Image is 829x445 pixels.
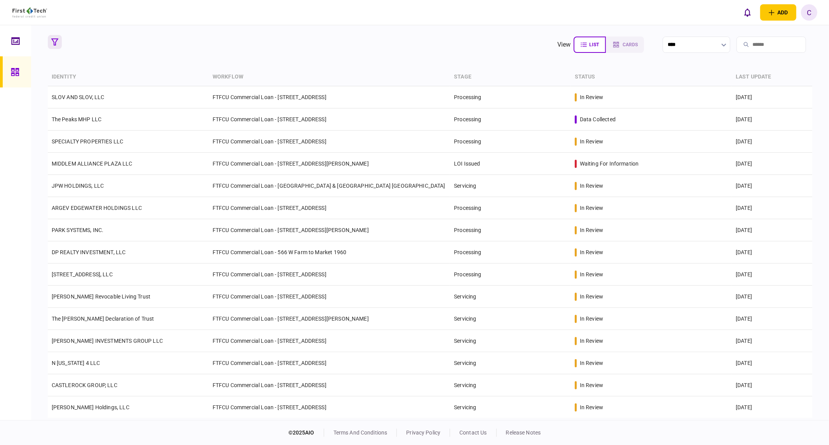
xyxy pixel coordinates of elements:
[506,429,541,436] a: release notes
[732,374,812,396] td: [DATE]
[406,429,440,436] a: privacy policy
[732,352,812,374] td: [DATE]
[732,330,812,352] td: [DATE]
[732,286,812,308] td: [DATE]
[580,315,603,323] div: in review
[732,197,812,219] td: [DATE]
[209,108,450,131] td: FTFCU Commercial Loan - [STREET_ADDRESS]
[52,249,126,255] a: DP REALTY INVESTMENT, LLC
[209,374,450,396] td: FTFCU Commercial Loan - [STREET_ADDRESS]
[52,293,150,300] a: [PERSON_NAME] Revocable Living Trust
[589,42,599,47] span: list
[52,116,102,122] a: The Peaks MHP LLC
[450,264,571,286] td: Processing
[209,86,450,108] td: FTFCU Commercial Loan - [STREET_ADDRESS]
[732,131,812,153] td: [DATE]
[450,175,571,197] td: Servicing
[209,131,450,153] td: FTFCU Commercial Loan - [STREET_ADDRESS]
[623,42,638,47] span: cards
[52,138,124,145] a: SPECIALTY PROPERTIES LLC
[580,381,603,389] div: in review
[450,197,571,219] td: Processing
[52,404,129,410] a: [PERSON_NAME] Holdings, LLC
[52,227,104,233] a: PARK SYSTEMS, INC.
[209,396,450,419] td: FTFCU Commercial Loan - [STREET_ADDRESS]
[450,219,571,241] td: Processing
[52,161,133,167] a: MIDDLEM ALLIANCE PLAZA LLC
[209,197,450,219] td: FTFCU Commercial Loan - [STREET_ADDRESS]
[209,308,450,330] td: FTFCU Commercial Loan - [STREET_ADDRESS][PERSON_NAME]
[459,429,487,436] a: contact us
[209,352,450,374] td: FTFCU Commercial Loan - [STREET_ADDRESS]
[450,153,571,175] td: LOI Issued
[209,241,450,264] td: FTFCU Commercial Loan - 566 W Farm to Market 1960
[209,68,450,86] th: workflow
[209,153,450,175] td: FTFCU Commercial Loan - [STREET_ADDRESS][PERSON_NAME]
[801,4,817,21] button: C
[732,68,812,86] th: last update
[732,219,812,241] td: [DATE]
[52,205,142,211] a: ARGEV EDGEWATER HOLDINGS LLC
[557,40,571,49] div: view
[333,429,387,436] a: terms and conditions
[288,429,324,437] div: © 2025 AIO
[450,396,571,419] td: Servicing
[580,359,603,367] div: in review
[580,115,616,123] div: data collected
[209,264,450,286] td: FTFCU Commercial Loan - [STREET_ADDRESS]
[580,93,603,101] div: in review
[760,4,796,21] button: open adding identity options
[580,293,603,300] div: in review
[732,308,812,330] td: [DATE]
[732,86,812,108] td: [DATE]
[580,270,603,278] div: in review
[450,330,571,352] td: Servicing
[52,94,105,100] a: SLOV AND SLOV, LLC
[732,108,812,131] td: [DATE]
[209,330,450,352] td: FTFCU Commercial Loan - [STREET_ADDRESS]
[580,337,603,345] div: in review
[606,37,644,53] button: cards
[52,316,154,322] a: The [PERSON_NAME] Declaration of Trust
[732,153,812,175] td: [DATE]
[450,308,571,330] td: Servicing
[52,271,113,277] a: [STREET_ADDRESS], LLC
[209,286,450,308] td: FTFCU Commercial Loan - [STREET_ADDRESS]
[580,403,603,411] div: in review
[450,86,571,108] td: Processing
[580,248,603,256] div: in review
[450,286,571,308] td: Servicing
[732,175,812,197] td: [DATE]
[732,396,812,419] td: [DATE]
[580,204,603,212] div: in review
[450,352,571,374] td: Servicing
[52,382,117,388] a: CASTLEROCK GROUP, LLC
[580,160,639,168] div: waiting for information
[52,360,100,366] a: N [US_STATE] 4 LLC
[739,4,756,21] button: open notifications list
[580,226,603,234] div: in review
[12,7,47,17] img: client company logo
[52,183,104,189] a: JPW HOLDINGS, LLC
[48,68,209,86] th: identity
[450,131,571,153] td: Processing
[450,68,571,86] th: stage
[52,338,163,344] a: [PERSON_NAME] INVESTMENTS GROUP LLC
[580,182,603,190] div: in review
[574,37,606,53] button: list
[450,374,571,396] td: Servicing
[732,264,812,286] td: [DATE]
[209,175,450,197] td: FTFCU Commercial Loan - [GEOGRAPHIC_DATA] & [GEOGRAPHIC_DATA] [GEOGRAPHIC_DATA]
[571,68,732,86] th: status
[732,241,812,264] td: [DATE]
[209,219,450,241] td: FTFCU Commercial Loan - [STREET_ADDRESS][PERSON_NAME]
[450,108,571,131] td: Processing
[580,138,603,145] div: in review
[450,241,571,264] td: Processing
